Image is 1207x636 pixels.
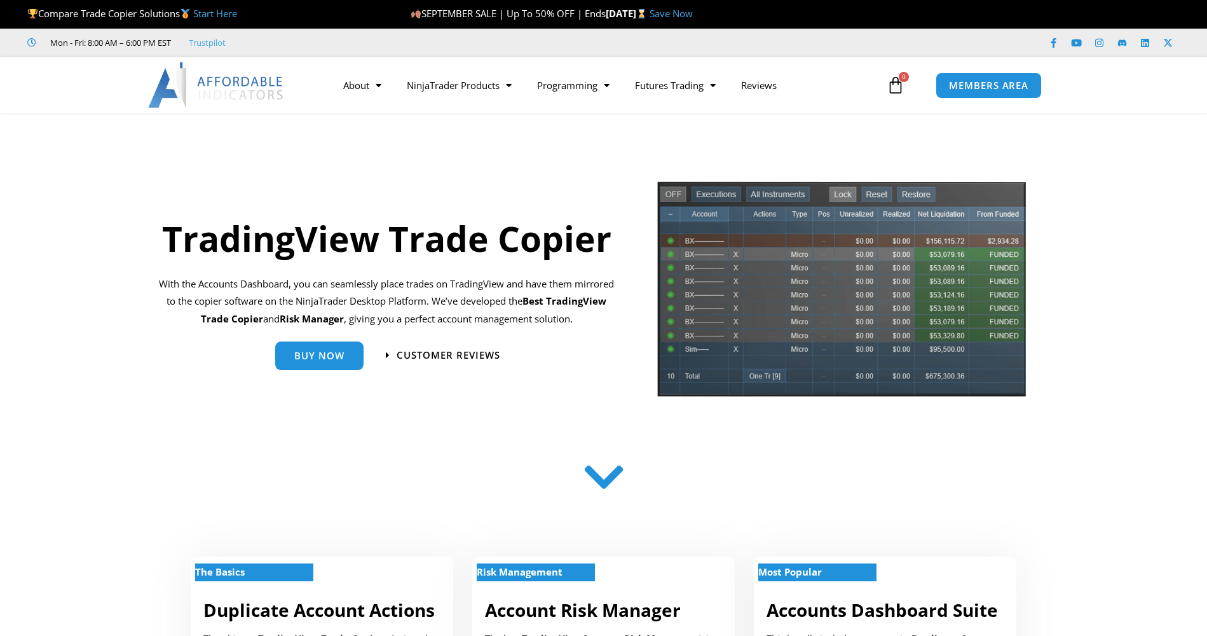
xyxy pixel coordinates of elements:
[394,71,524,100] a: NinjaTrader Products
[728,71,789,100] a: Reviews
[936,73,1042,99] a: MEMBERS AREA
[195,565,245,578] strong: The Basics
[47,35,171,50] span: Mon - Fri: 8:00 AM – 6:00 PM EST
[148,62,285,108] img: LogoAI | Affordable Indicators – NinjaTrader
[275,342,364,370] a: Buy Now
[622,71,728,100] a: Futures Trading
[28,9,38,18] img: 🏆
[949,81,1028,90] span: MEMBERS AREA
[189,35,226,50] a: Trustpilot
[524,71,622,100] a: Programming
[899,72,909,82] span: 0
[637,9,646,18] img: ⌛
[331,71,394,100] a: About
[156,275,618,329] p: With the Accounts Dashboard, you can seamlessly place trades on TradingView and have them mirrore...
[294,351,344,361] span: Buy Now
[397,350,500,360] span: Customer Reviews
[181,9,190,18] img: 🥇
[477,565,563,578] strong: Risk Management
[411,7,606,20] span: SEPTEMBER SALE | Up To 50% OFF | Ends
[193,7,237,20] a: Start Here
[203,598,435,622] a: Duplicate Account Actions
[485,598,681,622] a: Account Risk Manager
[656,180,1027,407] img: tradecopier | Affordable Indicators – NinjaTrader
[386,350,500,360] a: Customer Reviews
[156,214,618,263] h1: TradingView Trade Copier
[767,598,998,622] a: Accounts Dashboard Suite
[606,7,650,20] strong: [DATE]
[650,7,693,20] a: Save Now
[280,312,344,325] strong: Risk Manager
[27,7,237,20] span: Compare Trade Copier Solutions
[331,71,883,100] nav: Menu
[758,565,822,578] strong: Most Popular
[868,67,924,104] a: 0
[411,9,421,18] img: 🍂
